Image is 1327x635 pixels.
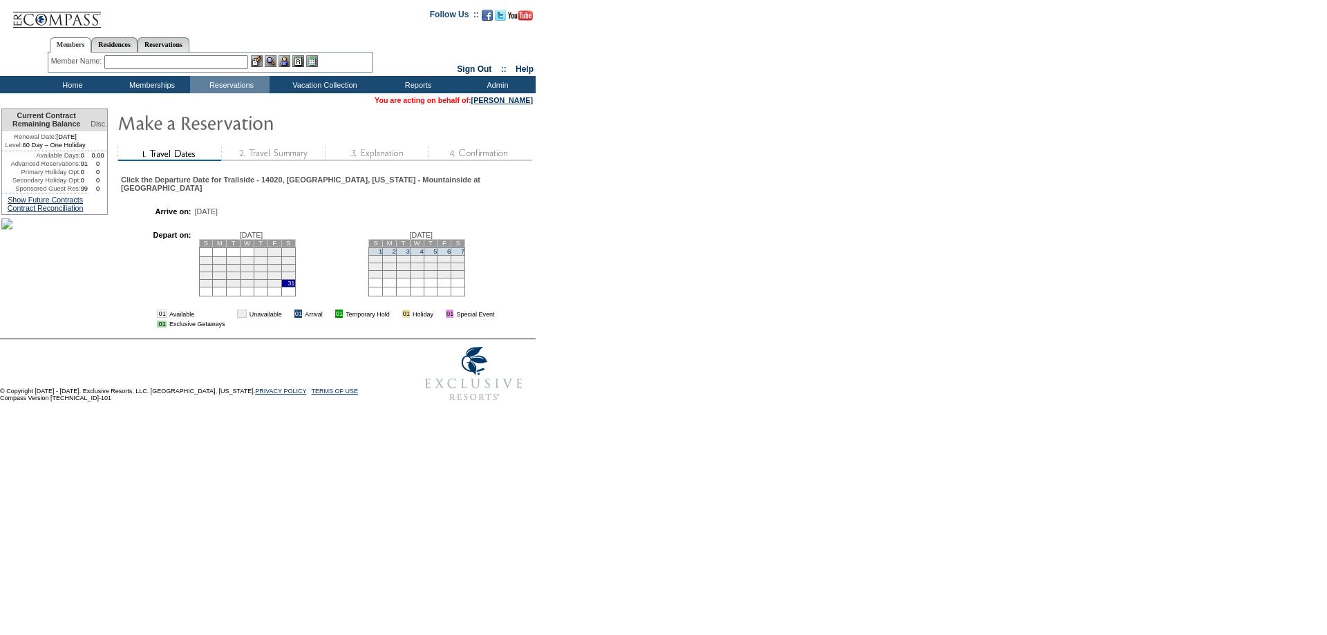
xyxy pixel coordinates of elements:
[213,239,227,247] td: M
[451,239,465,247] td: S
[241,264,254,272] td: 14
[451,270,465,278] td: 28
[410,270,424,278] td: 25
[199,239,213,247] td: S
[2,184,81,193] td: Sponsored Guest Res:
[437,263,451,270] td: 20
[369,255,383,263] td: 8
[396,239,410,247] td: T
[255,388,306,395] a: PRIVACY POLICY
[456,310,494,318] td: Special Event
[241,272,254,279] td: 21
[6,141,23,149] span: Level:
[437,255,451,263] td: 13
[213,279,227,287] td: 26
[199,279,213,287] td: 25
[393,248,396,255] a: 2
[369,263,383,270] td: 15
[227,264,241,272] td: 13
[267,256,281,264] td: 9
[281,272,295,279] td: 24
[1,218,12,229] img: sb8.jpg
[51,55,104,67] div: Member Name:
[424,270,437,278] td: 26
[213,272,227,279] td: 19
[169,310,225,318] td: Available
[430,8,479,25] td: Follow Us ::
[379,248,382,255] a: 1
[157,321,166,328] td: 01
[2,160,81,168] td: Advanced Reservations:
[279,55,290,67] img: Impersonate
[254,272,267,279] td: 22
[157,310,166,318] td: 01
[254,239,267,247] td: T
[447,248,451,255] a: 6
[377,76,456,93] td: Reports
[412,339,536,408] img: Exclusive Resorts
[501,64,507,74] span: ::
[495,14,506,22] a: Follow us on Twitter
[2,151,81,160] td: Available Days:
[190,76,270,93] td: Reservations
[410,239,424,247] td: W
[88,160,107,168] td: 0
[437,270,451,278] td: 27
[413,310,433,318] td: Holiday
[111,76,190,93] td: Memberships
[254,264,267,272] td: 15
[294,310,302,318] td: 01
[199,256,213,264] td: 4
[237,310,246,318] td: 01
[409,231,433,239] span: [DATE]
[267,264,281,272] td: 16
[461,248,464,255] a: 7
[402,310,410,318] td: 01
[406,248,410,255] a: 3
[396,263,410,270] td: 17
[227,272,241,279] td: 20
[169,321,225,328] td: Exclusive Getaways
[457,64,491,74] a: Sign Out
[81,160,89,168] td: 91
[369,239,383,247] td: S
[2,141,88,151] td: 60 Day – One Holiday
[81,151,89,160] td: 0
[346,310,390,318] td: Temporary Hold
[335,310,343,318] td: 01
[383,270,397,278] td: 23
[393,310,399,317] img: i.gif
[199,264,213,272] td: 11
[383,263,397,270] td: 16
[254,247,267,256] td: 1
[241,256,254,264] td: 7
[267,239,281,247] td: F
[227,310,234,317] img: i.gif
[420,248,423,255] a: 4
[2,176,81,184] td: Secondary Holiday Opt:
[265,55,276,67] img: View
[383,239,397,247] td: M
[471,96,533,104] a: [PERSON_NAME]
[50,37,92,53] a: Members
[516,64,534,74] a: Help
[251,55,263,67] img: b_edit.gif
[292,55,304,67] img: Reservations
[31,76,111,93] td: Home
[396,270,410,278] td: 24
[270,76,377,93] td: Vacation Collection
[213,264,227,272] td: 12
[2,109,88,131] td: Current Contract Remaining Balance
[14,133,56,141] span: Renewal Date:
[241,239,254,247] td: W
[267,247,281,256] td: 2
[433,248,437,255] a: 5
[383,255,397,263] td: 9
[254,279,267,287] td: 29
[128,207,191,216] td: Arrive on:
[128,231,191,300] td: Depart on:
[456,76,536,93] td: Admin
[88,168,107,176] td: 0
[281,239,295,247] td: S
[213,256,227,264] td: 5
